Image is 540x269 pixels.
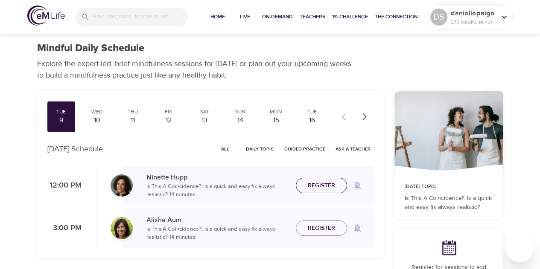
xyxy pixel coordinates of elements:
[266,116,287,125] div: 15
[37,42,144,55] h1: Mindful Daily Schedule
[281,142,329,156] button: Guided Practice
[296,220,347,236] button: Register
[215,145,236,153] span: All
[230,108,251,116] div: Sun
[86,108,108,116] div: Wed
[212,142,239,156] button: All
[300,12,325,21] span: Teachers
[37,58,357,81] p: Explore the expert-led, brief mindfulness sessions for [DATE] or plan out your upcoming weeks to ...
[194,108,215,116] div: Sat
[146,172,289,182] p: Ninette Hupp
[230,116,251,125] div: 14
[405,183,493,191] p: [DATE] Topic
[111,217,133,239] img: Alisha%20Aum%208-9-21.jpg
[347,218,368,238] span: Remind me when a class goes live every Tuesday at 3:00 PM
[301,116,323,125] div: 16
[47,143,103,155] p: [DATE] Schedule
[51,116,72,125] div: 9
[506,235,533,262] iframe: Button to launch messaging window
[93,8,188,26] input: Find programs, teachers, etc...
[332,12,368,21] span: 1% Challenge
[47,223,82,234] p: 3:00 PM
[86,116,108,125] div: 10
[146,215,289,225] p: Alisha Aum
[122,108,143,116] div: Thu
[332,142,374,156] button: Ask a Teacher
[262,12,293,21] span: On-Demand
[347,175,368,196] span: Remind me when a class goes live every Tuesday at 12:00 PM
[266,108,287,116] div: Mon
[51,108,72,116] div: Tue
[242,142,277,156] button: Daily Topic
[284,145,325,153] span: Guided Practice
[194,116,215,125] div: 13
[207,12,228,21] span: Home
[158,108,179,116] div: Fri
[146,225,289,242] p: Is This A Coincidence?: Is a quick and easy fix always realistic? · 14 minutes
[246,145,274,153] span: Daily Topic
[405,194,493,212] p: Is This A Coincidence?: Is a quick and easy fix always realistic?
[301,108,323,116] div: Tue
[296,178,347,194] button: Register
[430,9,447,26] div: DS
[158,116,179,125] div: 12
[375,12,417,21] span: The Connection
[235,12,255,21] span: Live
[47,180,82,191] p: 12:00 PM
[111,174,133,197] img: Ninette_Hupp-min.jpg
[308,223,335,234] span: Register
[451,8,496,18] p: daniellepaige
[336,145,371,153] span: Ask a Teacher
[451,18,496,26] p: 275 Mindful Minutes
[122,116,143,125] div: 11
[27,6,65,26] img: logo
[308,180,335,191] span: Register
[146,182,289,199] p: Is This A Coincidence?: Is a quick and easy fix always realistic? · 14 minutes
